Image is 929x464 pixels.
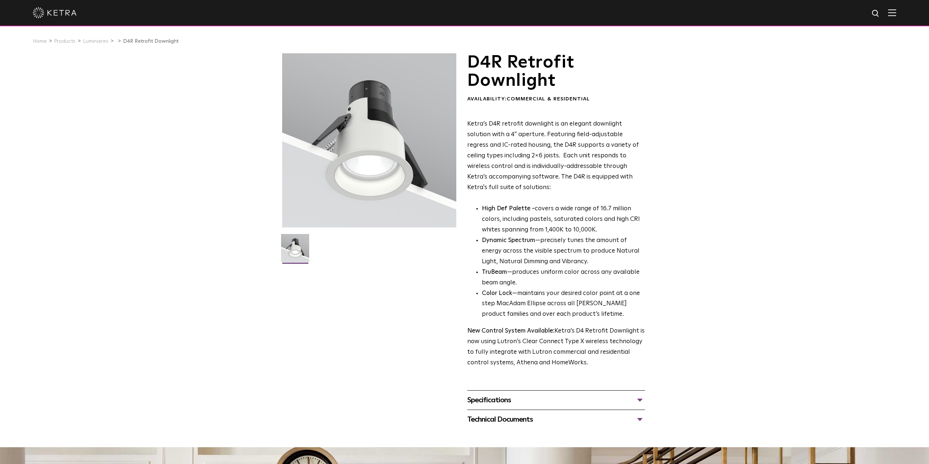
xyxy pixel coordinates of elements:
[54,39,76,44] a: Products
[482,267,645,288] li: —produces uniform color across any available beam angle.
[482,204,645,235] p: covers a wide range of 16.7 million colors, including pastels, saturated colors and high CRI whit...
[467,328,554,334] strong: New Control System Available:
[482,290,512,296] strong: Color Lock
[888,9,896,16] img: Hamburger%20Nav.svg
[482,288,645,320] li: —maintains your desired color point at a one step MacAdam Ellipse across all [PERSON_NAME] produc...
[33,7,77,18] img: ketra-logo-2019-white
[83,39,108,44] a: Luminaires
[482,237,535,243] strong: Dynamic Spectrum
[507,96,590,101] span: Commercial & Residential
[123,39,178,44] a: D4R Retrofit Downlight
[467,326,645,368] p: Ketra’s D4 Retrofit Downlight is now using Lutron’s Clear Connect Type X wireless technology to f...
[467,53,645,90] h1: D4R Retrofit Downlight
[467,119,645,193] p: Ketra’s D4R retrofit downlight is an elegant downlight solution with a 4” aperture. Featuring fie...
[482,206,535,212] strong: High Def Palette -
[482,235,645,267] li: —precisely tunes the amount of energy across the visible spectrum to produce Natural Light, Natur...
[482,269,507,275] strong: TruBeam
[467,414,645,425] div: Technical Documents
[467,394,645,406] div: Specifications
[281,234,309,268] img: D4R Retrofit Downlight
[871,9,880,18] img: search icon
[33,39,47,44] a: Home
[467,96,645,103] div: Availability:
